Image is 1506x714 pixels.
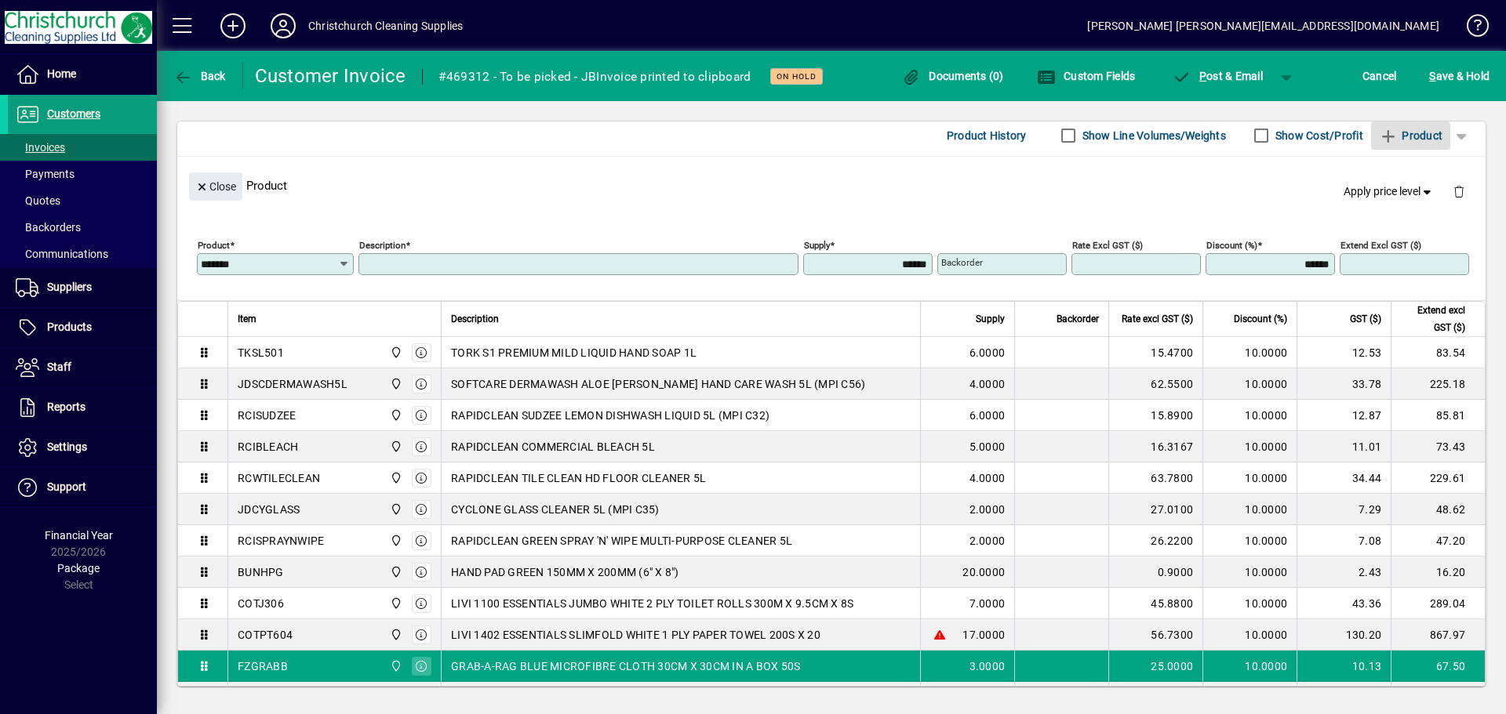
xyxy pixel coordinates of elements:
td: 33.78 [1297,368,1391,400]
span: Christchurch Cleaning Supplies Ltd [386,626,404,643]
td: 47.20 [1391,525,1485,556]
span: Reports [47,400,85,413]
td: 67.50 [1391,651,1485,682]
button: Delete [1440,172,1478,210]
td: 34.44 [1297,462,1391,494]
button: Save & Hold [1425,62,1493,90]
span: Christchurch Cleaning Supplies Ltd [386,438,404,455]
td: 85.81 [1391,400,1485,431]
span: Cancel [1362,63,1397,89]
span: RAPIDCLEAN TILE CLEAN HD FLOOR CLEANER 5L [451,470,706,486]
div: COTJ306 [238,596,284,611]
span: Christchurch Cleaning Supplies Ltd [386,532,404,549]
div: #469312 - To be picked - JBInvoice printed to clipboard [438,64,751,89]
div: 15.4700 [1119,345,1193,361]
span: 6.0000 [969,408,1006,423]
div: FZGRABB [238,658,288,674]
td: 11.01 [1297,431,1391,462]
div: RCISUDZEE [238,408,296,423]
span: 4.0000 [969,470,1006,486]
button: Close [189,172,242,201]
div: 45.8800 [1119,596,1193,611]
a: Communications [8,241,157,267]
span: Staff [47,361,71,373]
td: 289.04 [1391,588,1485,619]
td: 43.36 [1297,588,1391,619]
td: 10.0000 [1202,651,1297,682]
button: Product History [940,121,1033,150]
td: 6.08 [1297,682,1391,713]
div: 15.8900 [1119,408,1193,423]
button: Custom Fields [1033,62,1140,90]
span: Apply price level [1344,183,1435,200]
mat-label: Rate excl GST ($) [1072,240,1143,251]
span: 4.0000 [969,376,1006,392]
label: Show Line Volumes/Weights [1079,128,1226,143]
span: 2.0000 [969,533,1006,549]
a: Products [8,308,157,347]
span: Custom Fields [1037,70,1136,82]
div: [PERSON_NAME] [PERSON_NAME][EMAIL_ADDRESS][DOMAIN_NAME] [1087,13,1439,38]
td: 7.08 [1297,525,1391,556]
td: 2.43 [1297,556,1391,588]
span: LIVI 1100 ESSENTIALS JUMBO WHITE 2 PLY TOILET ROLLS 300M X 9.5CM X 8S [451,596,853,611]
span: Discount (%) [1234,310,1287,328]
td: 73.43 [1391,431,1485,462]
td: 10.0000 [1202,556,1297,588]
span: ave & Hold [1429,63,1490,89]
span: Product [1379,123,1442,148]
td: 10.0000 [1202,400,1297,431]
mat-label: Description [359,240,406,251]
span: RAPIDCLEAN COMMERCIAL BLEACH 5L [451,439,655,455]
a: Support [8,468,157,507]
span: Payments [16,168,75,180]
td: 10.0000 [1202,619,1297,651]
td: 16.20 [1391,556,1485,588]
button: Product [1371,121,1450,150]
td: 10.0000 [1202,462,1297,494]
button: Apply price level [1337,178,1441,206]
span: Close [195,174,236,200]
span: Christchurch Cleaning Supplies Ltd [386,407,404,424]
span: Customers [47,107,100,120]
span: Documents (0) [902,70,1004,82]
span: SOFTCARE DERMAWASH ALOE [PERSON_NAME] HAND CARE WASH 5L (MPI C56) [451,376,865,392]
span: Description [451,310,499,328]
span: Backorder [1057,310,1099,328]
span: Item [238,310,256,328]
span: 3.0000 [969,658,1006,674]
td: 48.62 [1391,494,1485,525]
span: 20.0000 [962,564,1005,580]
span: HAND PAD GREEN 150MM X 200MM (6" X 8") [451,564,679,580]
div: RCWTILECLEAN [238,470,320,486]
td: 225.18 [1391,368,1485,400]
div: 62.5500 [1119,376,1193,392]
td: 10.0000 [1202,368,1297,400]
div: RCISPRAYNWIPE [238,533,324,549]
span: GRAB-A-RAG BLUE MICROFIBRE CLOTH 30CM X 30CM IN A BOX 50S [451,658,800,674]
button: Post & Email [1164,62,1271,90]
span: P [1199,70,1206,82]
mat-label: Extend excl GST ($) [1340,240,1421,251]
span: ost & Email [1172,70,1263,82]
td: 10.0000 [1202,494,1297,525]
span: Rate excl GST ($) [1122,310,1193,328]
mat-label: Backorder [941,257,983,268]
td: 40.50 [1391,682,1485,713]
div: JDCYGLASS [238,502,300,517]
span: Invoices [16,141,65,154]
div: 63.7800 [1119,470,1193,486]
td: 83.54 [1391,337,1485,368]
span: CYCLONE GLASS CLEANER 5L (MPI C35) [451,502,660,517]
button: Profile [258,12,308,40]
div: RCIBLEACH [238,439,298,455]
div: 26.2200 [1119,533,1193,549]
span: Christchurch Cleaning Supplies Ltd [386,469,404,487]
td: 12.53 [1297,337,1391,368]
button: Add [208,12,258,40]
span: RAPIDCLEAN GREEN SPRAY 'N' WIPE MULTI-PURPOSE CLEANER 5L [451,533,792,549]
span: Backorders [16,221,81,234]
a: Settings [8,428,157,467]
app-page-header-button: Close [185,179,246,193]
span: Christchurch Cleaning Supplies Ltd [386,501,404,518]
